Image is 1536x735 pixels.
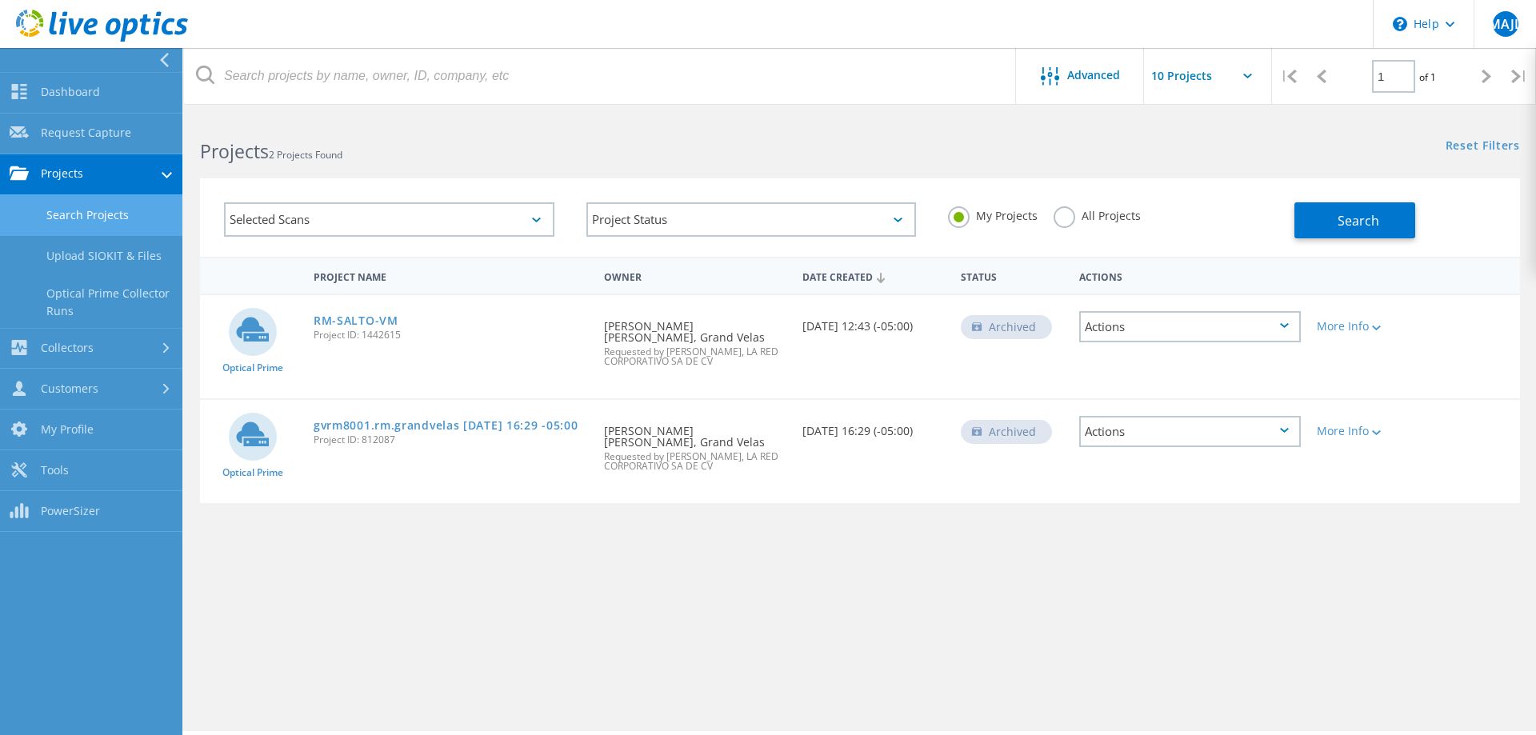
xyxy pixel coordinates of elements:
[596,261,794,290] div: Owner
[794,261,953,291] div: Date Created
[1294,202,1415,238] button: Search
[1489,18,1522,30] span: MAJL
[586,202,917,237] div: Project Status
[794,295,953,348] div: [DATE] 12:43 (-05:00)
[596,400,794,487] div: [PERSON_NAME] [PERSON_NAME], Grand Velas
[961,420,1052,444] div: Archived
[1272,48,1305,105] div: |
[1317,321,1406,332] div: More Info
[314,435,588,445] span: Project ID: 812087
[184,48,1017,104] input: Search projects by name, owner, ID, company, etc
[1079,311,1301,342] div: Actions
[306,261,596,290] div: Project Name
[1338,212,1379,230] span: Search
[16,34,188,45] a: Live Optics Dashboard
[961,315,1052,339] div: Archived
[200,138,269,164] b: Projects
[314,420,578,431] a: gvrm8001.rm.grandvelas [DATE] 16:29 -05:00
[314,315,398,326] a: RM-SALTO-VM
[1503,48,1536,105] div: |
[1317,425,1406,437] div: More Info
[1067,70,1120,81] span: Advanced
[224,202,554,237] div: Selected Scans
[604,347,786,366] span: Requested by [PERSON_NAME], LA RED CORPORATIVO SA DE CV
[794,400,953,453] div: [DATE] 16:29 (-05:00)
[596,295,794,382] div: [PERSON_NAME] [PERSON_NAME], Grand Velas
[1079,416,1301,447] div: Actions
[314,330,588,340] span: Project ID: 1442615
[269,148,342,162] span: 2 Projects Found
[222,363,283,373] span: Optical Prime
[1054,206,1141,222] label: All Projects
[948,206,1038,222] label: My Projects
[953,261,1072,290] div: Status
[1393,17,1407,31] svg: \n
[1419,70,1436,84] span: of 1
[222,468,283,477] span: Optical Prime
[1071,261,1309,290] div: Actions
[604,452,786,471] span: Requested by [PERSON_NAME], LA RED CORPORATIVO SA DE CV
[1446,140,1520,154] a: Reset Filters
